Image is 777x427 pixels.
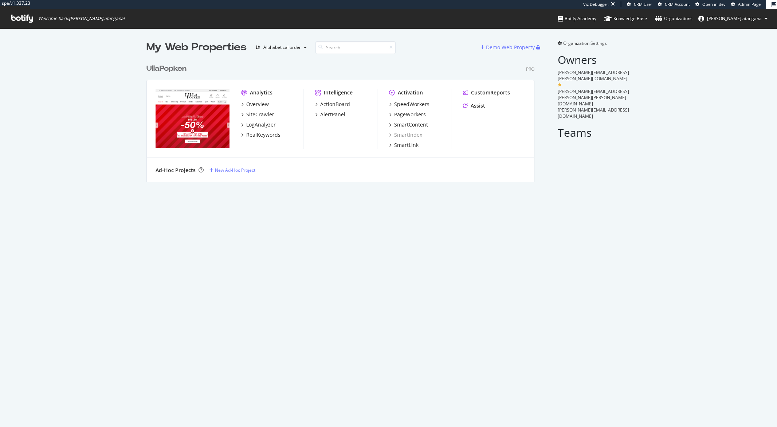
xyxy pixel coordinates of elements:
[246,111,274,118] div: SiteCrawler
[558,88,629,107] span: [PERSON_NAME][EMAIL_ADDRESS][PERSON_NAME][PERSON_NAME][DOMAIN_NAME]
[146,63,187,74] div: UllaPopken
[558,15,596,22] div: Botify Academy
[252,42,310,53] button: Alphabetical order
[526,66,534,72] div: Pro
[463,102,485,109] a: Assist
[394,111,426,118] div: PageWorkers
[389,121,428,128] a: SmartContent
[315,111,345,118] a: AlertPanel
[394,101,429,108] div: SpeedWorkers
[695,1,726,7] a: Open in dev
[471,89,510,96] div: CustomReports
[320,111,345,118] div: AlertPanel
[692,13,773,24] button: [PERSON_NAME].atangana
[463,89,510,96] a: CustomReports
[250,89,272,96] div: Analytics
[263,45,301,50] div: Alphabetical order
[486,44,535,51] div: Demo Web Property
[731,1,761,7] a: Admin Page
[480,44,536,50] a: Demo Web Property
[655,15,692,22] div: Organizations
[389,111,426,118] a: PageWorkers
[558,9,596,28] a: Botify Academy
[324,89,353,96] div: Intelligence
[246,121,276,128] div: LogAnalyzer
[146,63,189,74] a: UllaPopken
[389,131,422,139] a: SmartIndex
[738,1,761,7] span: Admin Page
[394,141,419,149] div: SmartLink
[634,1,652,7] span: CRM User
[156,167,196,174] div: Ad-Hoc Projects
[315,41,396,54] input: Search
[246,101,269,108] div: Overview
[146,40,247,55] div: My Web Properties
[558,69,629,82] span: [PERSON_NAME][EMAIL_ADDRESS][PERSON_NAME][DOMAIN_NAME]
[156,89,229,148] img: ullapopken.de
[604,15,647,22] div: Knowledge Base
[215,167,255,173] div: New Ad-Hoc Project
[563,40,607,46] span: Organization Settings
[320,101,350,108] div: ActionBoard
[315,101,350,108] a: ActionBoard
[209,167,255,173] a: New Ad-Hoc Project
[658,1,690,7] a: CRM Account
[398,89,423,96] div: Activation
[241,111,274,118] a: SiteCrawler
[558,54,631,66] h2: Owners
[558,127,631,139] h2: Teams
[480,42,536,53] button: Demo Web Property
[707,15,762,22] span: renaud.atangana
[655,9,692,28] a: Organizations
[471,102,485,109] div: Assist
[558,107,629,119] span: [PERSON_NAME][EMAIL_ADDRESS][DOMAIN_NAME]
[246,131,280,139] div: RealKeywords
[665,1,690,7] span: CRM Account
[702,1,726,7] span: Open in dev
[627,1,652,7] a: CRM User
[604,9,647,28] a: Knowledge Base
[38,16,125,22] span: Welcome back, [PERSON_NAME].atangana !
[146,55,540,182] div: grid
[394,121,428,128] div: SmartContent
[389,141,419,149] a: SmartLink
[241,131,280,139] a: RealKeywords
[241,101,269,108] a: Overview
[241,121,276,128] a: LogAnalyzer
[389,101,429,108] a: SpeedWorkers
[583,1,609,7] div: Viz Debugger:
